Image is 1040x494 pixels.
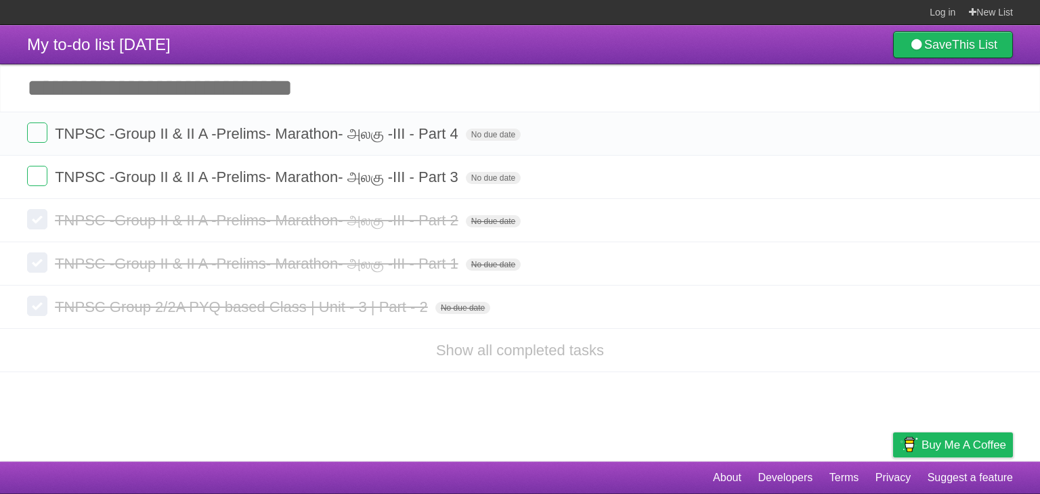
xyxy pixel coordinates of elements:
[436,342,604,359] a: Show all completed tasks
[466,172,521,184] span: No due date
[466,259,521,271] span: No due date
[952,38,997,51] b: This List
[55,298,431,315] span: TNPSC Group 2/2A PYQ based Class | Unit - 3 | Part - 2
[27,166,47,186] label: Done
[893,432,1013,457] a: Buy me a coffee
[27,252,47,273] label: Done
[435,302,490,314] span: No due date
[55,255,462,272] span: TNPSC -Group II & II A -Prelims- Marathon- அலகு -III - Part 1
[922,433,1006,457] span: Buy me a coffee
[27,296,47,316] label: Done
[829,465,859,491] a: Terms
[466,129,521,141] span: No due date
[27,122,47,143] label: Done
[27,35,171,53] span: My to-do list [DATE]
[758,465,812,491] a: Developers
[55,212,462,229] span: TNPSC -Group II & II A -Prelims- Marathon- அலகு -III - Part 2
[875,465,911,491] a: Privacy
[713,465,741,491] a: About
[27,209,47,229] label: Done
[893,31,1013,58] a: SaveThis List
[466,215,521,227] span: No due date
[55,125,462,142] span: TNPSC -Group II & II A -Prelims- Marathon- அலகு -III - Part 4
[928,465,1013,491] a: Suggest a feature
[900,433,918,456] img: Buy me a coffee
[55,169,462,185] span: TNPSC -Group II & II A -Prelims- Marathon- அலகு -III - Part 3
